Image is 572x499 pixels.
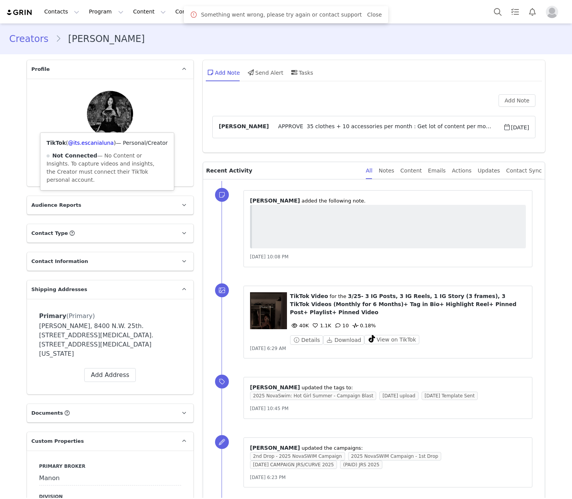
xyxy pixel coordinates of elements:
a: Tasks [507,3,524,20]
div: Add Note [206,63,240,82]
button: Details [290,335,323,345]
div: Send Alert [246,63,283,82]
span: Contact Type [32,229,68,237]
p: ⁨ ⁩ ⁨added⁩ the following note. [250,197,526,205]
span: Video [311,293,328,299]
div: Contact Sync [506,162,542,179]
span: [DATE] 6:29 AM [250,346,286,351]
div: [PERSON_NAME], 8400 N.W. 25th. [STREET_ADDRESS][MEDICAL_DATA]. [STREET_ADDRESS][MEDICAL_DATA][US_... [39,322,181,358]
button: Search [489,3,506,20]
span: — No Content or Insights. To capture videos and insights, the Creator must connect their TikTok p... [47,152,155,183]
button: Program [84,3,128,20]
button: Content [128,3,170,20]
span: [PERSON_NAME] [250,384,300,390]
span: 3/25- 3 IG Posts, 3 IG Reels, 1 IG Story (3 frames), 3 TikTok Videos (Monthly for 6 Months)+ Tag ... [290,293,517,315]
span: [DATE] 10:45 PM [250,406,289,411]
div: All [366,162,372,179]
div: Content [400,162,422,179]
strong: TikTok [47,140,66,146]
span: Audience Reports [32,201,82,209]
label: Primary Broker [39,463,181,470]
span: 40K [290,323,309,328]
span: 2nd Drop - 2025 NovaSWIM Campaign [250,452,345,460]
img: placeholder-profile.jpg [546,6,558,18]
span: [PERSON_NAME] [219,122,269,132]
span: APPROVE 35 clothes + 10 accessories per month : Get lot of content per month and need to make dif... [269,122,503,132]
span: [DATE] [503,122,529,132]
a: Community [171,3,215,20]
img: grin logo [6,9,33,16]
span: TikTok [290,293,309,299]
p: Recent Activity [206,162,360,179]
div: Notes [379,162,394,179]
img: 64051e62-a549-4ae9-b82e-ed0bdfe9fa0f.jpg [87,91,133,137]
span: [DATE] upload [379,392,418,400]
button: Notifications [524,3,541,20]
span: [DATE] CAMPAIGN JRS/CURVE 2025 [250,460,337,469]
span: (PAID) JRS 2025 [340,460,382,469]
div: Actions [452,162,472,179]
span: Documents [32,409,63,417]
span: Something went wrong, please try again or contact support [201,11,362,19]
a: Close [367,12,382,18]
button: View on TikTok [364,335,419,344]
span: Custom Properties [32,437,84,445]
span: [DATE] 10:08 PM [250,254,289,260]
p: ⁨ ⁩ updated the campaigns: [250,444,526,452]
span: [PERSON_NAME] [250,445,300,451]
div: Tasks [290,63,314,82]
span: [DATE] 6:23 PM [250,475,286,480]
div: Emails [428,162,446,179]
a: Creators [9,32,55,46]
a: @its.escanialuna [68,140,113,146]
span: Profile [32,65,50,73]
a: View on TikTok [364,337,419,343]
span: [PERSON_NAME] [250,198,300,204]
span: 0.18% [351,323,376,328]
span: 10 [333,323,349,328]
div: Manon [39,472,181,486]
span: — Personal/Creator [116,140,168,146]
span: 2025 NovaSwim: Hot Girl Summer - Campaign Blast [250,392,377,400]
span: (Primary) [66,312,95,320]
button: Profile [541,6,566,18]
span: Shipping Addresses [32,286,87,293]
div: Updates [478,162,500,179]
button: Add Address [84,368,136,382]
span: Primary [39,312,67,320]
span: [DATE] Template Sent [422,392,478,400]
button: Download [323,335,364,345]
p: ⁨ ⁩ ⁨ ⁩ for the ⁨ ⁩ [290,292,526,316]
strong: Not Connected [52,152,97,159]
span: Contact Information [32,258,88,265]
span: 1.1K [311,323,331,328]
span: 2025 NovaSWIM Campaign - 1st Drop [348,452,442,460]
p: ⁨ ⁩ updated the tags to: [250,383,526,392]
span: ( ) [66,140,116,146]
button: Add Note [499,94,536,107]
button: Contacts [40,3,84,20]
